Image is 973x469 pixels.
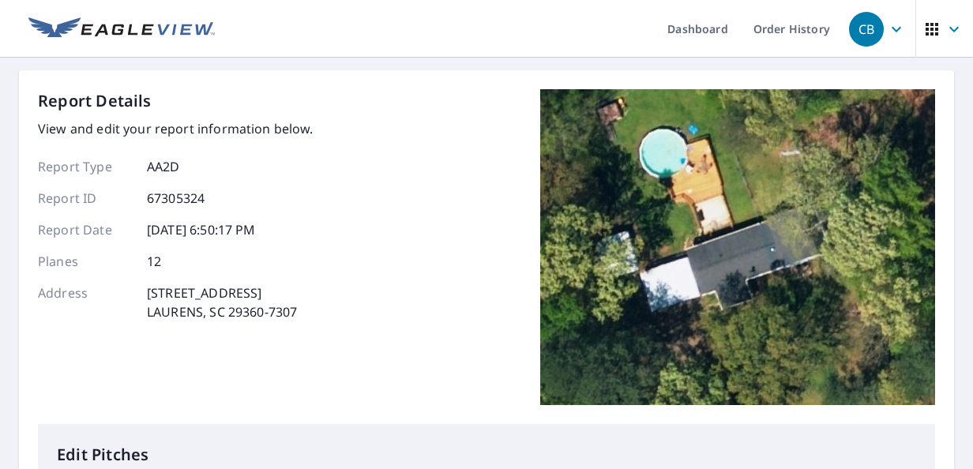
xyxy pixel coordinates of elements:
img: EV Logo [28,17,215,41]
p: Report ID [38,189,133,208]
p: Address [38,283,133,321]
p: 67305324 [147,189,205,208]
p: Report Type [38,157,133,176]
p: Report Details [38,89,152,113]
p: AA2D [147,157,180,176]
div: CB [849,12,884,47]
p: [STREET_ADDRESS] LAURENS, SC 29360-7307 [147,283,297,321]
p: View and edit your report information below. [38,119,314,138]
p: 12 [147,252,161,271]
p: [DATE] 6:50:17 PM [147,220,256,239]
p: Planes [38,252,133,271]
p: Edit Pitches [57,443,916,467]
img: Top image [540,89,935,405]
p: Report Date [38,220,133,239]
